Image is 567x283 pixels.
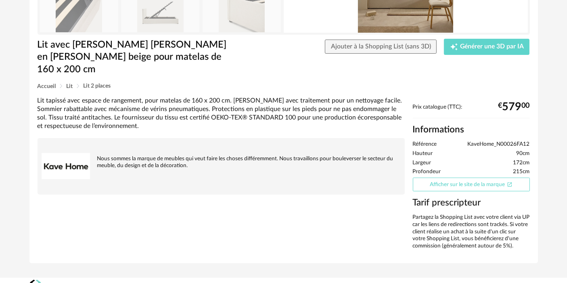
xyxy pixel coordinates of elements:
div: Breadcrumb [38,83,530,89]
span: Accueil [38,84,56,89]
span: Open In New icon [507,181,513,187]
span: KaveHome_N00026FA12 [468,141,530,148]
span: Lit [67,84,73,89]
button: Ajouter à la Shopping List (sans 3D) [325,40,437,54]
img: brand logo [42,142,90,191]
span: 215cm [513,168,530,176]
h2: Informations [413,124,530,136]
span: 172cm [513,159,530,167]
div: Lit tapissé avec espace de rangement, pour matelas de 160 x 200 cm. [PERSON_NAME] avec traitement... [38,96,405,131]
span: Ajouter à la Shopping List (sans 3D) [331,43,431,50]
span: Lit 2 places [84,83,111,89]
span: Largeur [413,159,431,167]
div: Nous sommes la marque de meubles qui veut faire les choses différemment. Nous travaillons pour bo... [42,142,401,170]
div: Prix catalogue (TTC): [413,104,530,119]
span: Hauteur [413,150,433,157]
p: Partagez la Shopping List avec votre client via UP car les liens de redirections sont trackés. Si... [413,214,530,249]
span: Creation icon [450,43,458,51]
span: 579 [502,104,522,110]
span: Profondeur [413,168,441,176]
h1: Lit avec [PERSON_NAME] [PERSON_NAME] en [PERSON_NAME] beige pour matelas de 160 x 200 cm [38,39,238,76]
button: Creation icon Générer une 3D par IA [444,39,529,55]
a: Afficher sur le site de la marqueOpen In New icon [413,178,530,192]
h3: Tarif prescripteur [413,197,530,209]
span: 90cm [517,150,530,157]
div: € 00 [498,104,530,110]
span: Générer une 3D par IA [460,44,524,50]
span: Référence [413,141,437,148]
